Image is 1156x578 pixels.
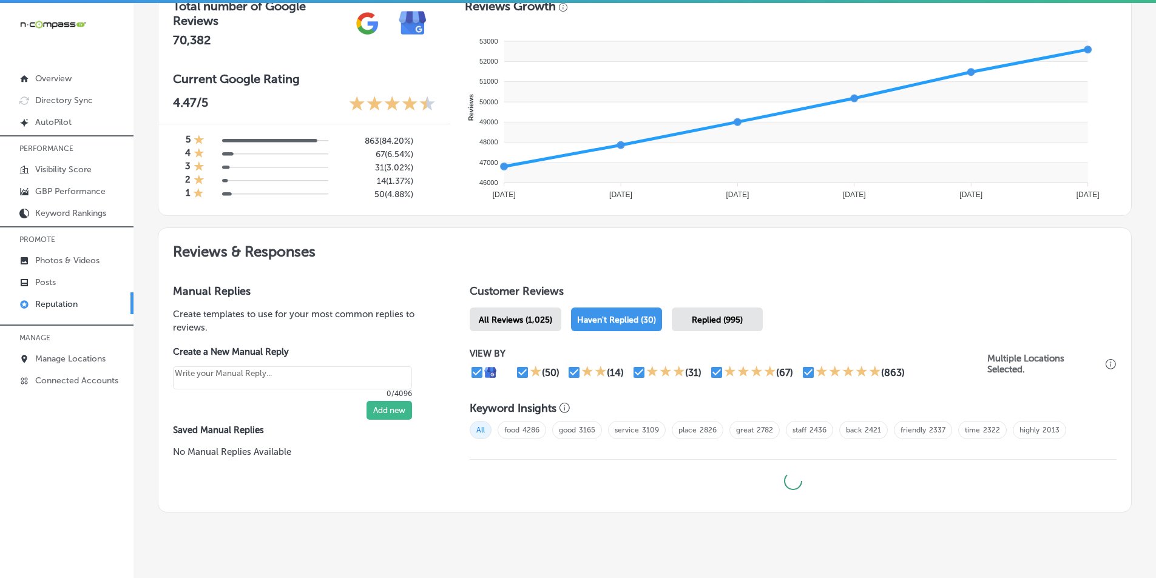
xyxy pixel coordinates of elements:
p: Visibility Score [35,164,92,175]
p: Posts [35,277,56,287]
tspan: [DATE] [726,190,749,199]
span: All Reviews (1,025) [479,315,552,325]
img: gPZS+5FD6qPJAAAAABJRU5ErkJggg== [345,1,390,46]
tspan: 49000 [479,118,498,126]
p: Create templates to use for your most common replies to reviews. [173,307,431,334]
h1: Customer Reviews [470,284,1117,303]
a: food [504,426,519,434]
a: service [615,426,639,434]
h5: 863 ( 84.20% ) [338,136,413,146]
p: Multiple Locations Selected. [987,353,1103,375]
a: 2436 [810,426,826,434]
a: place [678,426,697,434]
p: No Manual Replies Available [173,445,431,459]
textarea: Create your Quick Reply [173,366,412,389]
h5: 31 ( 3.02% ) [338,163,413,173]
label: Create a New Manual Reply [173,346,412,357]
h2: Reviews & Responses [158,228,1131,270]
a: 3165 [579,426,595,434]
a: 4286 [522,426,539,434]
h5: 50 ( 4.88% ) [338,189,413,200]
a: time [965,426,980,434]
p: VIEW BY [470,348,987,359]
a: friendly [901,426,926,434]
p: Reputation [35,299,78,309]
img: e7ababfa220611ac49bdb491a11684a6.png [390,1,436,46]
h4: 2 [185,174,191,187]
div: (31) [685,367,701,378]
tspan: 50000 [479,98,498,106]
a: great [736,426,754,434]
div: (14) [607,367,624,378]
h4: 1 [186,187,190,201]
h3: Manual Replies [173,284,431,298]
tspan: 48000 [479,138,498,146]
img: 660ab0bf-5cc7-4cb8-ba1c-48b5ae0f18e60NCTV_CLogo_TV_Black_-500x88.png [19,19,86,30]
p: GBP Performance [35,186,106,197]
a: 2782 [757,426,773,434]
tspan: 51000 [479,78,498,85]
a: 2421 [865,426,881,434]
h3: Keyword Insights [470,402,556,415]
tspan: [DATE] [609,190,632,199]
h2: 70,382 [173,33,345,47]
tspan: 46000 [479,179,498,186]
h5: 67 ( 6.54% ) [338,149,413,160]
h4: 5 [186,134,191,147]
p: Connected Accounts [35,375,118,386]
p: 0/4096 [173,389,412,398]
a: good [559,426,576,434]
h3: Current Google Rating [173,72,436,86]
div: (67) [776,367,793,378]
h5: 14 ( 1.37% ) [338,176,413,186]
div: (50) [542,367,559,378]
a: 3109 [642,426,659,434]
p: Manage Locations [35,354,106,364]
h4: 4 [185,147,191,161]
span: All [470,421,492,439]
div: 3 Stars [646,365,685,380]
div: 2 Stars [581,365,607,380]
label: Saved Manual Replies [173,425,431,435]
a: 2322 [983,426,1000,434]
a: 2826 [700,426,717,434]
tspan: [DATE] [493,190,516,199]
p: Keyword Rankings [35,208,106,218]
tspan: 53000 [479,38,498,45]
a: 2013 [1043,426,1060,434]
text: Reviews [467,94,475,121]
p: AutoPilot [35,117,72,127]
tspan: [DATE] [959,190,982,199]
tspan: 47000 [479,159,498,166]
p: Photos & Videos [35,255,100,266]
div: 4 Stars [724,365,776,380]
div: 1 Star [194,147,204,161]
a: staff [793,426,806,434]
div: 1 Star [530,365,542,380]
div: 5 Stars [816,365,881,380]
div: 1 Star [194,134,204,147]
div: 4.47 Stars [349,95,436,114]
div: 1 Star [193,187,204,201]
a: 2337 [929,426,945,434]
div: 1 Star [194,174,204,187]
p: Directory Sync [35,95,93,106]
a: back [846,426,862,434]
tspan: [DATE] [1077,190,1100,199]
tspan: [DATE] [843,190,866,199]
h4: 3 [185,161,191,174]
div: (863) [881,367,905,378]
button: Add new [367,401,412,420]
a: highly [1019,426,1039,434]
p: 4.47 /5 [173,95,208,114]
tspan: 52000 [479,58,498,65]
p: Overview [35,73,72,84]
div: 1 Star [194,161,204,174]
span: Replied (995) [692,315,743,325]
span: Haven't Replied (30) [577,315,656,325]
